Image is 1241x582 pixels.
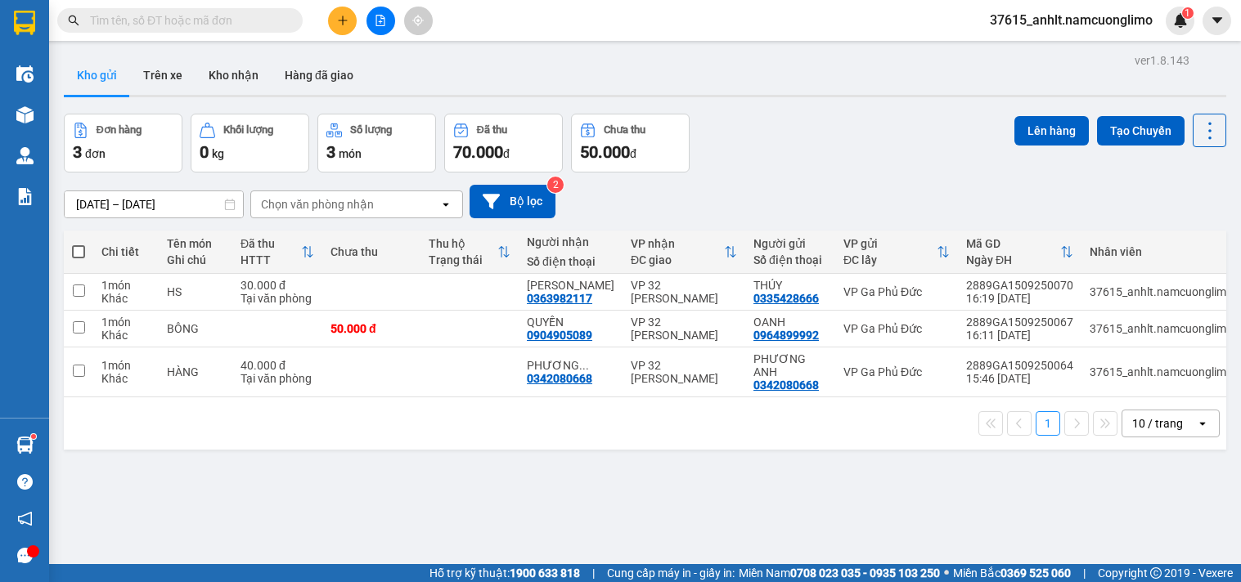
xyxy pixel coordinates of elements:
[527,255,614,268] div: Số điện thoại
[16,188,34,205] img: solution-icon
[167,253,224,266] div: Ghi chú
[1173,13,1188,28] img: icon-new-feature
[167,365,224,378] div: HÀNG
[843,253,937,266] div: ĐC lấy
[90,11,283,29] input: Tìm tên, số ĐT hoặc mã đơn
[547,177,564,193] sup: 2
[579,359,589,372] span: ...
[966,329,1073,342] div: 16:11 [DATE]
[366,7,395,35] button: file-add
[429,237,497,250] div: Thu hộ
[101,372,151,385] div: Khác
[843,237,937,250] div: VP gửi
[1132,415,1183,432] div: 10 / trang
[1097,116,1185,145] button: Tạo Chuyến
[375,15,386,26] span: file-add
[16,65,34,83] img: warehouse-icon
[1210,13,1225,28] span: caret-down
[64,56,130,95] button: Kho gửi
[966,237,1060,250] div: Mã GD
[1182,7,1194,19] sup: 1
[453,142,503,162] span: 70.000
[404,7,433,35] button: aim
[1203,7,1231,35] button: caret-down
[17,474,33,490] span: question-circle
[65,191,243,217] input: Select a date range.
[200,142,209,162] span: 0
[337,15,348,26] span: plus
[1150,567,1162,579] span: copyright
[196,56,272,95] button: Kho nhận
[753,237,827,250] div: Người gửi
[753,352,827,378] div: PHƯƠNG ANH
[753,292,819,305] div: 0335428666
[68,15,79,26] span: search
[167,237,224,250] div: Tên món
[328,7,357,35] button: plus
[527,292,592,305] div: 0363982117
[317,114,436,172] button: Số lượng3món
[350,124,392,136] div: Số lượng
[191,114,309,172] button: Khối lượng0kg
[623,231,745,274] th: Toggle SortBy
[604,124,645,136] div: Chưa thu
[966,372,1073,385] div: 15:46 [DATE]
[753,378,819,392] div: 0342080668
[167,322,224,335] div: BÔNG
[14,11,35,35] img: logo-vxr
[630,147,636,160] span: đ
[966,359,1073,372] div: 2889GA1509250064
[527,329,592,342] div: 0904905089
[753,253,827,266] div: Số điện thoại
[966,253,1060,266] div: Ngày ĐH
[607,564,735,582] span: Cung cấp máy in - giấy in:
[790,566,940,580] strong: 0708 023 035 - 0935 103 250
[503,147,510,160] span: đ
[510,566,580,580] strong: 1900 633 818
[64,114,182,172] button: Đơn hàng3đơn
[753,279,827,292] div: THÚY
[101,316,151,329] div: 1 món
[527,316,614,329] div: QUYỀN
[130,56,196,95] button: Trên xe
[753,329,819,342] div: 0964899992
[330,245,412,258] div: Chưa thu
[1196,417,1209,430] svg: open
[241,292,314,305] div: Tại văn phòng
[631,279,737,305] div: VP 32 [PERSON_NAME]
[631,316,737,342] div: VP 32 [PERSON_NAME]
[966,316,1073,329] div: 2889GA1509250067
[1090,245,1233,258] div: Nhân viên
[101,292,151,305] div: Khác
[631,359,737,385] div: VP 32 [PERSON_NAME]
[966,292,1073,305] div: 16:19 [DATE]
[1000,566,1071,580] strong: 0369 525 060
[339,147,362,160] span: món
[477,124,507,136] div: Đã thu
[1083,564,1086,582] span: |
[429,253,497,266] div: Trạng thái
[843,365,950,378] div: VP Ga Phủ Đức
[966,279,1073,292] div: 2889GA1509250070
[1090,322,1233,335] div: 37615_anhlt.namcuonglimo
[843,285,950,298] div: VP Ga Phủ Đức
[753,316,827,329] div: OANH
[73,142,82,162] span: 3
[85,147,106,160] span: đơn
[527,235,614,248] div: Người nhận
[31,434,36,439] sup: 1
[17,548,33,563] span: message
[97,124,142,136] div: Đơn hàng
[212,147,224,160] span: kg
[592,564,595,582] span: |
[429,564,580,582] span: Hỗ trợ kỹ thuật:
[223,124,273,136] div: Khối lượng
[241,372,314,385] div: Tại văn phòng
[101,329,151,342] div: Khác
[261,196,374,213] div: Chọn văn phòng nhận
[16,106,34,123] img: warehouse-icon
[330,322,412,335] div: 50.000 đ
[953,564,1071,582] span: Miền Bắc
[835,231,958,274] th: Toggle SortBy
[17,511,33,526] span: notification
